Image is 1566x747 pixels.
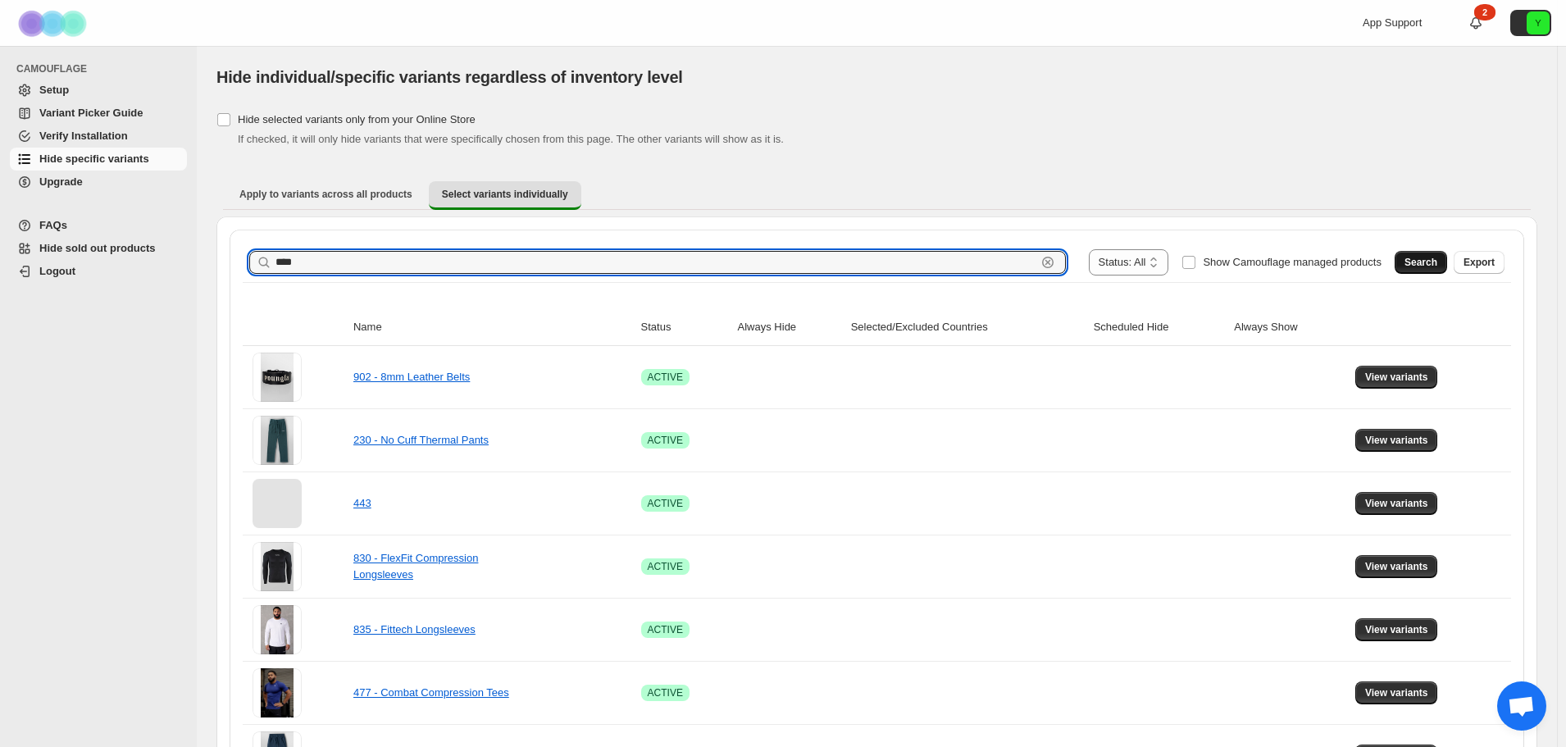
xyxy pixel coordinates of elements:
span: View variants [1365,686,1428,699]
button: Export [1454,251,1505,274]
img: Camouflage [13,1,95,46]
span: Show Camouflage managed products [1203,256,1382,268]
a: 835 - Fittech Longsleeves [353,623,476,635]
a: Verify Installation [10,125,187,148]
button: View variants [1355,555,1438,578]
th: Always Show [1229,309,1350,346]
span: Select variants individually [442,188,568,201]
span: Logout [39,265,75,277]
span: Hide selected variants only from your Online Store [238,113,476,125]
span: Search [1404,256,1437,269]
button: View variants [1355,492,1438,515]
button: Search [1395,251,1447,274]
a: Logout [10,260,187,283]
span: ACTIVE [648,371,683,384]
span: If checked, it will only hide variants that were specifically chosen from this page. The other va... [238,133,784,145]
span: Avatar with initials Y [1527,11,1550,34]
a: 230 - No Cuff Thermal Pants [353,434,489,446]
a: Setup [10,79,187,102]
a: FAQs [10,214,187,237]
th: Status [636,309,733,346]
button: View variants [1355,366,1438,389]
span: View variants [1365,560,1428,573]
span: Verify Installation [39,130,128,142]
button: Clear [1040,254,1056,271]
span: View variants [1365,371,1428,384]
a: Variant Picker Guide [10,102,187,125]
text: Y [1535,18,1541,28]
th: Always Hide [733,309,846,346]
span: View variants [1365,434,1428,447]
span: Setup [39,84,69,96]
a: Open chat [1497,681,1546,731]
span: Upgrade [39,175,83,188]
span: ACTIVE [648,434,683,447]
button: Avatar with initials Y [1510,10,1551,36]
button: View variants [1355,618,1438,641]
span: Apply to variants across all products [239,188,412,201]
span: Hide specific variants [39,153,149,165]
button: View variants [1355,681,1438,704]
a: 830 - FlexFit Compression Longsleeves [353,552,478,581]
span: Hide sold out products [39,242,156,254]
span: ACTIVE [648,623,683,636]
a: 902 - 8mm Leather Belts [353,371,470,383]
span: Variant Picker Guide [39,107,143,119]
th: Selected/Excluded Countries [846,309,1089,346]
a: 443 [353,497,371,509]
a: Hide sold out products [10,237,187,260]
th: Name [348,309,636,346]
div: 2 [1474,4,1495,20]
span: View variants [1365,623,1428,636]
span: ACTIVE [648,686,683,699]
span: CAMOUFLAGE [16,62,189,75]
span: App Support [1363,16,1422,29]
span: FAQs [39,219,67,231]
button: View variants [1355,429,1438,452]
span: Export [1464,256,1495,269]
span: ACTIVE [648,560,683,573]
button: Apply to variants across all products [226,181,426,207]
span: View variants [1365,497,1428,510]
button: Select variants individually [429,181,581,210]
span: ACTIVE [648,497,683,510]
a: 477 - Combat Compression Tees [353,686,509,699]
th: Scheduled Hide [1089,309,1230,346]
a: Hide specific variants [10,148,187,171]
a: 2 [1468,15,1484,31]
a: Upgrade [10,171,187,194]
span: Hide individual/specific variants regardless of inventory level [216,68,683,86]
